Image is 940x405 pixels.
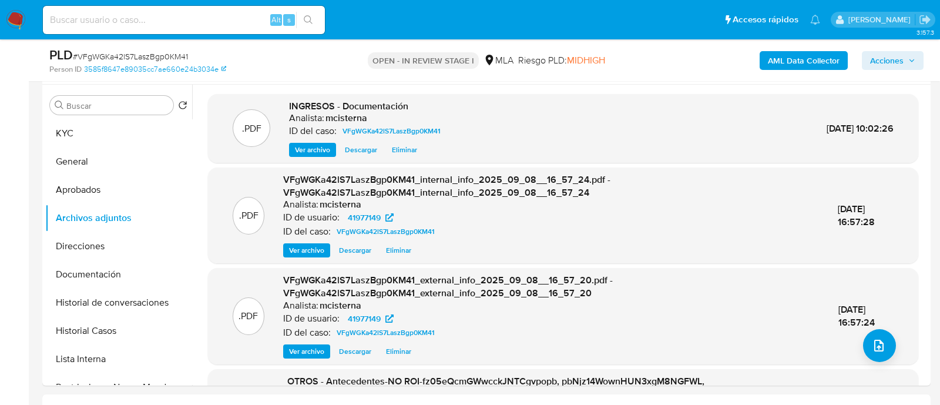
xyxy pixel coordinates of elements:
span: Acciones [870,51,904,70]
b: Person ID [49,64,82,75]
a: VFgWGKa42lS7LaszBgp0KM41 [338,124,445,138]
p: ID de usuario: [283,212,340,223]
span: [DATE] 16:57:28 [838,202,875,229]
p: ID del caso: [283,327,331,339]
p: OPEN - IN REVIEW STAGE I [368,52,479,69]
button: Historial Casos [45,317,192,345]
button: General [45,148,192,176]
span: Eliminar [386,346,411,357]
span: 41977149 [348,210,381,225]
button: Eliminar [386,143,423,157]
h6: mcisterna [325,112,367,124]
span: 41977149 [348,312,381,326]
span: 3.157.3 [916,28,934,37]
button: Ver archivo [283,243,330,257]
button: Eliminar [380,243,417,257]
button: Historial de conversaciones [45,289,192,317]
span: Ver archivo [289,245,324,256]
p: .PDF [239,209,258,222]
span: VFgWGKa42lS7LaszBgp0KM41 [343,124,441,138]
p: ID del caso: [289,125,337,137]
button: Ver archivo [289,143,336,157]
input: Buscar [66,101,169,111]
button: Archivos adjuntos [45,204,192,232]
span: [DATE] 16:57:24 [838,303,875,329]
b: PLD [49,45,73,64]
p: Analista: [283,300,318,312]
button: Buscar [55,101,64,110]
button: upload-file [863,329,896,362]
span: OTROS - Antecedentes-NO ROI-fz05eQcmGWwcckJNTCgvpopb, pbNjz14WownHUN3xgM8NGFWL, r0snNkZ941AUG7Zaz... [287,374,704,401]
p: ID de usuario: [283,313,340,324]
input: Buscar usuario o caso... [43,12,325,28]
span: INGRESOS - Documentación [289,99,408,113]
button: Descargar [333,344,377,359]
span: Descargar [339,245,371,256]
span: VFgWGKa42lS7LaszBgp0KM41 [337,225,435,239]
span: MIDHIGH [567,53,605,67]
p: ID del caso: [283,226,331,237]
p: .PDF [242,122,261,135]
button: Descargar [333,243,377,257]
span: Alt [271,14,281,25]
button: Direcciones [45,232,192,260]
button: Lista Interna [45,345,192,373]
button: search-icon [296,12,320,28]
p: milagros.cisterna@mercadolibre.com [848,14,915,25]
button: Descargar [339,143,383,157]
button: KYC [45,119,192,148]
a: Salir [919,14,931,26]
button: Ver archivo [283,344,330,359]
a: 3585f8647e89035cc7ae660e24b3034e [84,64,226,75]
span: Ver archivo [295,144,330,156]
p: Analista: [283,199,318,210]
span: Ver archivo [289,346,324,357]
p: .PDF [239,310,258,323]
span: VFgWGKa42lS7LaszBgp0KM41_external_info_2025_09_08__16_57_20.pdf - VFgWGKa42lS7LaszBgp0KM41_extern... [283,273,613,300]
a: VFgWGKa42lS7LaszBgp0KM41 [332,225,439,239]
h6: mcisterna [320,199,361,210]
button: Acciones [862,51,924,70]
h6: mcisterna [320,300,361,312]
span: Descargar [339,346,371,357]
a: 41977149 [341,210,401,225]
button: Volver al orden por defecto [178,101,187,113]
span: s [287,14,291,25]
button: Restricciones Nuevo Mundo [45,373,192,401]
span: Descargar [345,144,377,156]
span: Accesos rápidos [733,14,798,26]
p: Analista: [289,112,324,124]
div: MLA [484,54,513,67]
span: Eliminar [386,245,411,256]
span: VFgWGKa42lS7LaszBgp0KM41_internal_info_2025_09_08__16_57_24.pdf - VFgWGKa42lS7LaszBgp0KM41_intern... [283,173,610,199]
button: Eliminar [380,344,417,359]
span: [DATE] 10:02:26 [827,122,894,135]
a: VFgWGKa42lS7LaszBgp0KM41 [332,326,439,340]
span: Eliminar [392,144,417,156]
button: Documentación [45,260,192,289]
a: Notificaciones [810,15,820,25]
span: # VFgWGKa42lS7LaszBgp0KM41 [73,51,188,62]
span: VFgWGKa42lS7LaszBgp0KM41 [337,326,435,340]
span: Riesgo PLD: [518,54,605,67]
button: Aprobados [45,176,192,204]
button: AML Data Collector [760,51,848,70]
b: AML Data Collector [768,51,840,70]
a: 41977149 [341,312,401,326]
